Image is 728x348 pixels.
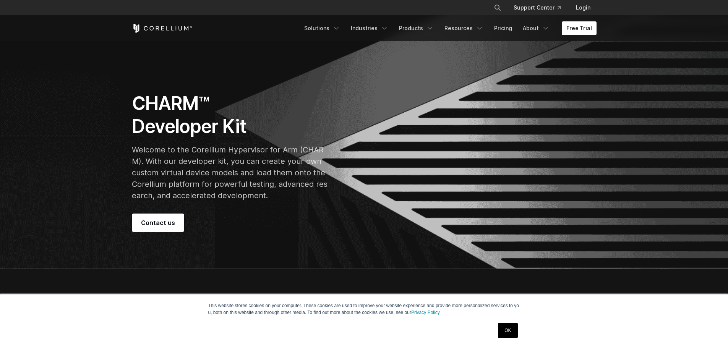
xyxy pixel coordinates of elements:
[208,302,520,316] p: This website stores cookies on your computer. These cookies are used to improve your website expe...
[491,1,504,15] button: Search
[132,144,328,201] p: Welcome to the Corellium Hypervisor for Arm (CHARM). With our developer kit, you can create your ...
[485,1,597,15] div: Navigation Menu
[394,21,438,35] a: Products
[570,1,597,15] a: Login
[132,24,193,33] a: Corellium Home
[300,21,597,35] div: Navigation Menu
[518,21,554,35] a: About
[132,92,328,138] h1: CHARM™ Developer Kit
[562,21,597,35] a: Free Trial
[440,21,488,35] a: Resources
[498,323,517,338] a: OK
[507,1,567,15] a: Support Center
[490,21,517,35] a: Pricing
[411,310,441,315] a: Privacy Policy.
[132,214,184,232] a: Contact us
[141,218,175,227] span: Contact us
[300,21,345,35] a: Solutions
[346,21,393,35] a: Industries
